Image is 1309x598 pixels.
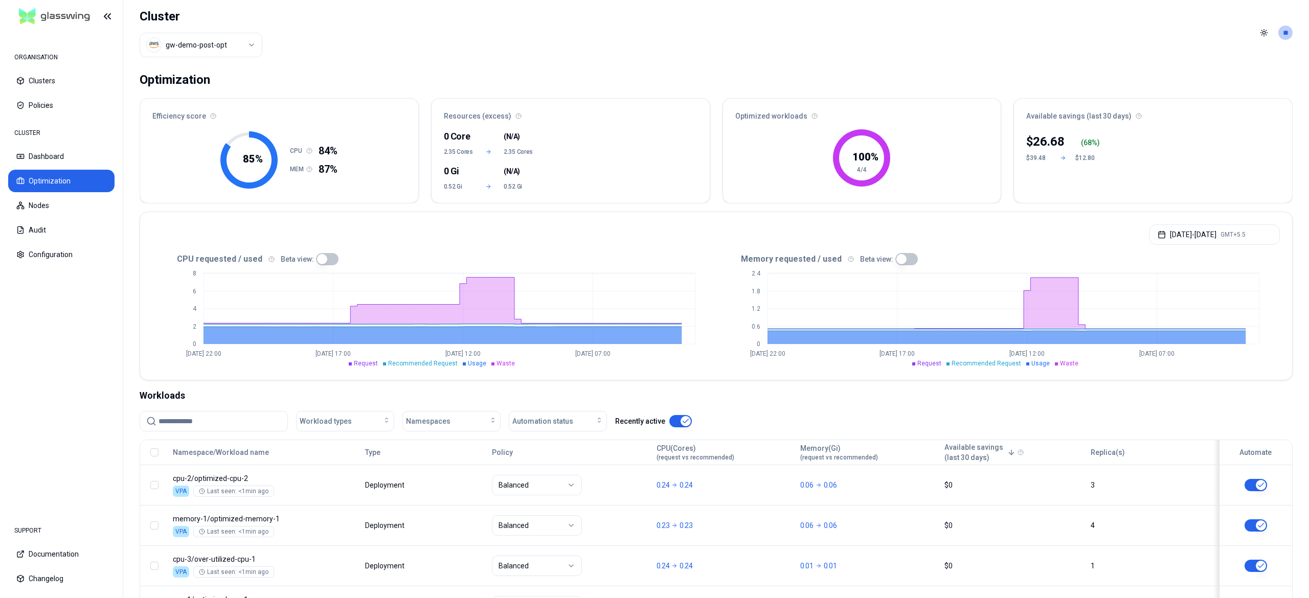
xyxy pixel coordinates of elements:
[8,47,115,67] div: ORGANISATION
[800,453,878,462] span: (request vs recommended)
[365,561,406,571] div: Deployment
[152,253,716,265] div: CPU requested / used
[296,411,394,431] button: Workload types
[1060,360,1078,367] span: Waste
[1091,520,1208,531] div: 4
[504,182,534,191] span: 0.52 Gi
[140,388,1293,403] div: Workloads
[290,147,306,155] h1: CPU
[1084,137,1092,148] p: 68
[140,70,210,90] div: Optimization
[1091,561,1208,571] div: 1
[857,166,867,173] tspan: 4/4
[173,526,189,537] div: VPA
[1026,154,1051,162] div: $39.48
[444,148,474,156] span: 2.35 Cores
[319,162,337,176] span: 87%
[365,442,380,463] button: Type
[852,151,878,163] tspan: 100 %
[509,411,607,431] button: Automation status
[952,360,1021,367] span: Recommended Request
[752,288,760,295] tspan: 1.8
[365,480,406,490] div: Deployment
[8,70,115,92] button: Clusters
[193,323,196,330] tspan: 2
[8,123,115,143] div: CLUSTER
[1149,224,1280,245] button: [DATE]-[DATE]GMT+5.5
[402,411,501,431] button: Namespaces
[8,520,115,541] div: SUPPORT
[657,561,670,571] p: 0.24
[1081,137,1100,148] div: ( %)
[315,350,351,357] tspan: [DATE] 17:00
[8,94,115,117] button: Policies
[723,99,1001,127] div: Optimized workloads
[365,520,406,531] div: Deployment
[8,543,115,565] button: Documentation
[512,416,573,426] span: Automation status
[750,350,785,357] tspan: [DATE] 22:00
[199,527,268,536] div: Last seen: <1min ago
[504,166,520,176] span: ( )
[657,480,670,490] p: 0.24
[193,270,196,277] tspan: 8
[140,99,418,127] div: Efficiency score
[657,453,734,462] span: (request vs recommended)
[444,129,474,144] div: 0 Core
[1091,480,1208,490] div: 3
[468,360,486,367] span: Usage
[149,40,159,50] img: aws
[8,243,115,266] button: Configuration
[800,520,814,531] p: 0.06
[800,480,814,490] p: 0.06
[1075,154,1100,162] div: $12.80
[1031,360,1050,367] span: Usage
[757,340,760,348] tspan: 0
[173,566,189,578] div: VPA
[8,170,115,192] button: Optimization
[193,305,197,312] tspan: 4
[824,480,837,490] p: 0.06
[860,256,893,263] label: Beta view:
[800,443,878,462] div: Memory(Gi)
[354,360,378,367] span: Request
[173,473,356,484] p: optimized-cpu-2
[944,480,1082,490] div: $0
[173,486,189,497] div: VPA
[917,360,941,367] span: Request
[504,148,534,156] span: 2.35 Cores
[193,340,196,348] tspan: 0
[8,219,115,241] button: Audit
[824,561,837,571] p: 0.01
[496,360,515,367] span: Waste
[406,416,450,426] span: Namespaces
[290,165,306,173] h1: MEM
[300,416,352,426] span: Workload types
[680,520,693,531] p: 0.23
[1009,350,1045,357] tspan: [DATE] 12:00
[506,166,518,176] span: N/A
[800,442,878,463] button: Memory(Gi)(request vs recommended)
[281,256,314,263] label: Beta view:
[319,144,337,158] span: 84%
[388,360,458,367] span: Recommended Request
[8,145,115,168] button: Dashboard
[199,568,268,576] div: Last seen: <1min ago
[752,305,760,312] tspan: 1.2
[1033,133,1065,150] p: 26.68
[1221,231,1246,239] span: GMT+5.5
[944,442,1015,463] button: Available savings(last 30 days)
[504,131,520,142] span: ( )
[8,194,115,217] button: Nodes
[657,442,734,463] button: CPU(Cores)(request vs recommended)
[199,487,268,495] div: Last seen: <1min ago
[166,40,227,50] div: gw-demo-post-opt
[444,164,474,178] div: 0 Gi
[432,99,710,127] div: Resources (excess)
[657,443,734,462] div: CPU(Cores)
[575,350,611,357] tspan: [DATE] 07:00
[879,350,915,357] tspan: [DATE] 17:00
[752,270,761,277] tspan: 2.4
[140,33,262,57] button: Select a value
[173,514,356,524] p: optimized-memory-1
